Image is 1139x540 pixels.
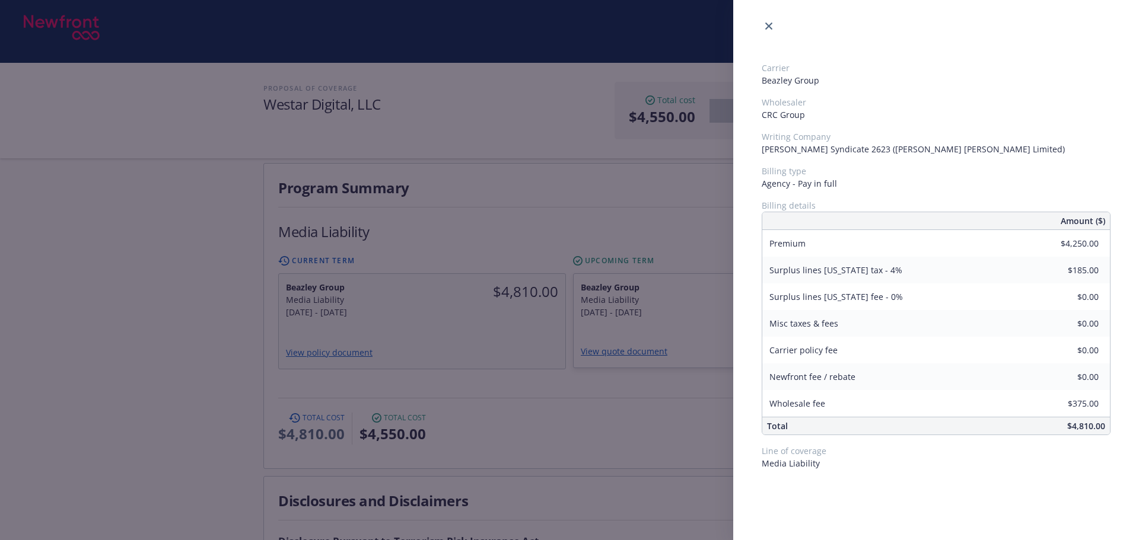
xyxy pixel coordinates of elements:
[762,130,1111,143] span: Writing Company
[1061,215,1105,227] span: Amount ($)
[1029,235,1106,253] input: 0.00
[1029,368,1106,386] input: 0.00
[769,238,806,249] span: Premium
[769,291,903,302] span: Surplus lines [US_STATE] fee - 0%
[762,19,776,33] a: close
[1029,315,1106,333] input: 0.00
[1029,395,1106,413] input: 0.00
[762,143,1111,155] span: [PERSON_NAME] Syndicate 2623 ([PERSON_NAME] [PERSON_NAME] Limited)
[769,318,838,329] span: Misc taxes & fees
[1029,288,1106,306] input: 0.00
[762,108,1111,121] span: CRC Group
[769,371,855,382] span: Newfront fee / rebate
[762,199,1111,212] span: Billing details
[1029,261,1106,279] input: 0.00
[767,420,788,432] span: Total
[762,445,1111,457] span: Line of coverage
[769,264,902,276] span: Surplus lines [US_STATE] tax - 4%
[1067,420,1105,432] span: $4,810.00
[762,457,1111,469] span: Media Liability
[762,165,1111,177] span: Billing type
[762,96,1111,108] span: Wholesaler
[762,74,1111,87] span: Beazley Group
[762,177,1111,190] span: Agency - Pay in full
[769,398,825,409] span: Wholesale fee
[769,344,838,356] span: Carrier policy fee
[1029,341,1106,359] input: 0.00
[762,62,1111,74] span: Carrier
